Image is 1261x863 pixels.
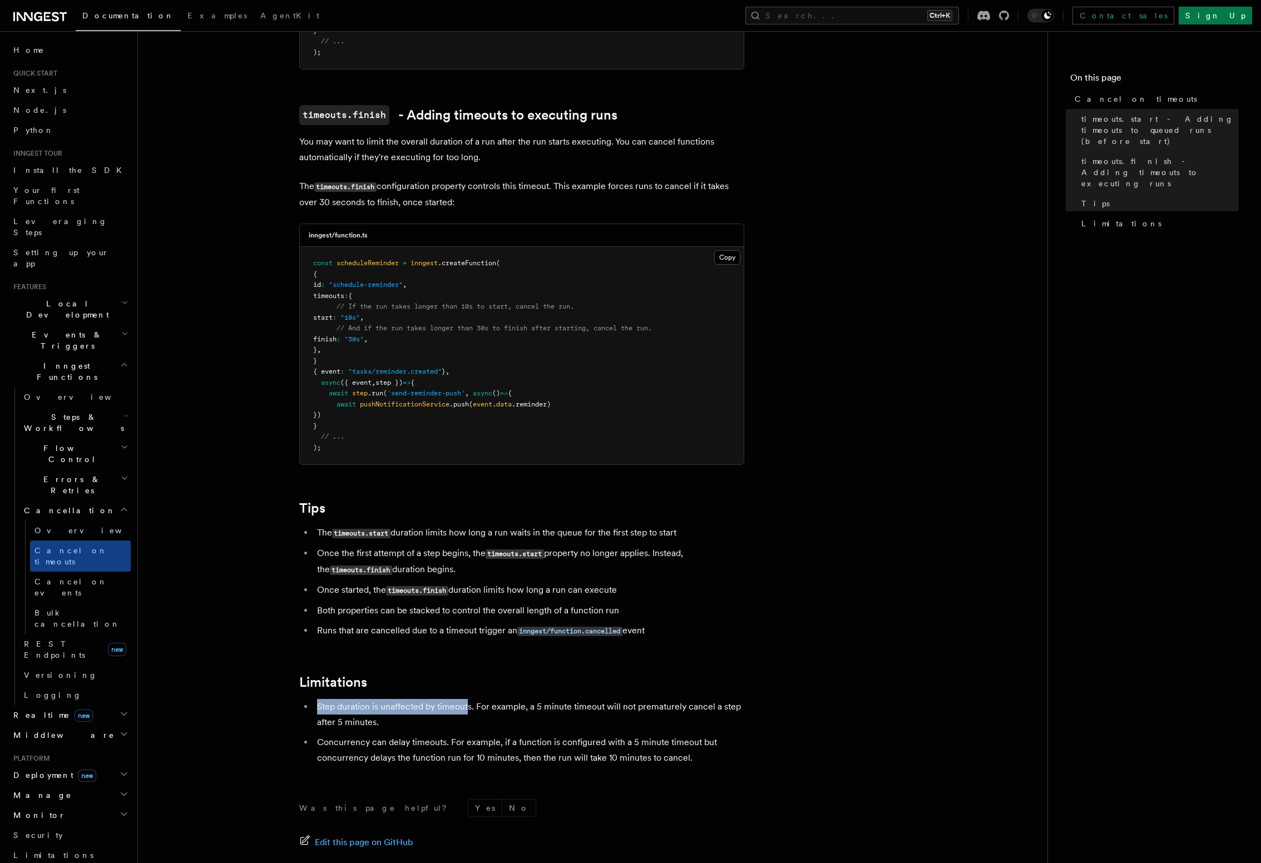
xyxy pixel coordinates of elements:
span: Home [13,44,44,56]
span: "tasks/reminder.created" [348,368,442,375]
span: Features [9,282,46,291]
span: "30s" [344,335,364,343]
h4: On this page [1070,71,1239,89]
li: Both properties can be stacked to control the overall length of a function run [314,603,744,618]
span: ); [313,444,321,452]
a: Overview [19,387,131,407]
span: Limitations [1081,218,1161,229]
span: step }) [375,379,403,386]
span: timeouts [313,292,344,300]
a: Examples [181,3,254,30]
code: timeouts.start [332,529,390,538]
button: Events & Triggers [9,325,131,356]
li: Once started, the duration limits how long a run can execute [314,582,744,598]
p: You may want to limit the overall duration of a run after the run starts executing. You can cance... [299,134,744,165]
a: Node.js [9,100,131,120]
span: // And if the run takes longer than 30s to finish after starting, cancel the run. [337,324,652,332]
span: finish [313,335,337,343]
a: Sign Up [1179,7,1252,24]
a: Setting up your app [9,242,131,274]
span: ( [383,389,387,397]
span: { [508,389,512,397]
a: Tips [1077,194,1239,214]
a: Home [9,40,131,60]
span: // If the run takes longer than 10s to start, cancel the run. [337,302,574,310]
code: timeouts.finish [386,586,448,596]
li: Runs that are cancelled due to a timeout trigger an event [314,623,744,639]
button: Copy [714,250,740,265]
span: 'send-reminder-push' [387,389,465,397]
a: Limitations [1077,214,1239,234]
code: timeouts.start [486,549,544,559]
span: inngest [411,259,438,267]
a: timeouts.start - Adding timeouts to queued runs (before start) [1077,109,1239,151]
span: , [317,346,321,354]
code: timeouts.finish [330,566,392,575]
a: inngest/function.cancelled [517,625,622,636]
span: : [344,292,348,300]
span: Documentation [82,11,174,20]
span: Cancel on timeouts [34,546,107,566]
code: inngest/function.cancelled [517,627,622,636]
span: await [329,389,348,397]
span: .run [368,389,383,397]
a: Limitations [299,674,367,690]
button: Local Development [9,294,131,325]
a: timeouts.finish - Adding timeouts to executing runs [1077,151,1239,194]
span: timeouts.start - Adding timeouts to queued runs (before start) [1081,113,1239,147]
span: ( [469,400,473,408]
span: Versioning [24,671,97,680]
span: Cancellation [19,505,116,516]
li: Concurrency can delay timeouts. For example, if a function is configured with a 5 minute timeout ... [314,735,744,766]
span: } [442,368,446,375]
span: Setting up your app [13,248,109,268]
span: Logging [24,691,82,700]
span: => [403,379,411,386]
span: }) [313,411,321,419]
span: "10s" [340,314,360,321]
span: } [313,422,317,430]
span: Monitor [9,810,66,821]
span: Install the SDK [13,166,128,175]
a: Edit this page on GitHub [299,835,413,850]
button: Toggle dark mode [1027,9,1054,22]
button: Monitor [9,805,131,825]
span: } [313,27,317,34]
div: Inngest Functions [9,387,131,705]
span: Deployment [9,770,96,781]
span: : [333,314,337,321]
span: // ... [321,433,344,440]
li: Once the first attempt of a step begins, the property no longer applies. Instead, the duration be... [314,545,744,578]
span: Examples [187,11,247,20]
span: start [313,314,333,321]
span: Quick start [9,69,57,78]
span: Edit this page on GitHub [315,835,413,850]
li: The duration limits how long a run waits in the queue for the first step to start [314,525,744,541]
span: } [313,357,317,365]
span: Python [13,126,54,135]
a: AgentKit [254,3,326,30]
span: const [313,259,333,267]
kbd: Ctrl+K [927,10,952,21]
span: Limitations [13,851,93,860]
span: ( [496,259,500,267]
code: timeouts.finish [314,182,377,192]
span: .createFunction [438,259,496,267]
span: Overview [34,526,149,535]
span: Flow Control [19,443,121,465]
span: scheduleReminder [337,259,399,267]
span: () [492,389,500,397]
span: Middleware [9,730,115,741]
a: Bulk cancellation [30,603,131,634]
p: Was this page helpful? [299,802,454,814]
button: No [502,800,536,816]
a: Tips [299,500,325,516]
code: timeouts.finish [299,105,389,125]
span: // ... [321,37,344,45]
a: Logging [19,685,131,705]
span: , [360,314,364,321]
span: Tips [1081,198,1110,209]
span: Inngest tour [9,149,62,158]
button: Deploymentnew [9,765,131,785]
span: , [364,335,368,343]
